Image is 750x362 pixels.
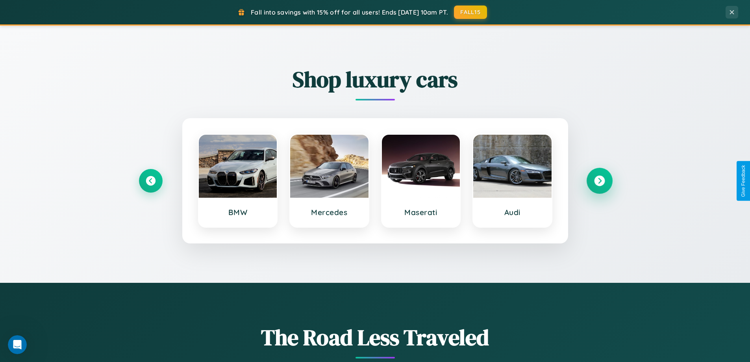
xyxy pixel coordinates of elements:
[207,208,269,217] h3: BMW
[139,322,611,353] h1: The Road Less Traveled
[298,208,361,217] h3: Mercedes
[390,208,452,217] h3: Maserati
[741,165,746,197] div: Give Feedback
[139,64,611,95] h2: Shop luxury cars
[481,208,544,217] h3: Audi
[251,8,448,16] span: Fall into savings with 15% off for all users! Ends [DATE] 10am PT.
[454,6,487,19] button: FALL15
[8,335,27,354] iframe: Intercom live chat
